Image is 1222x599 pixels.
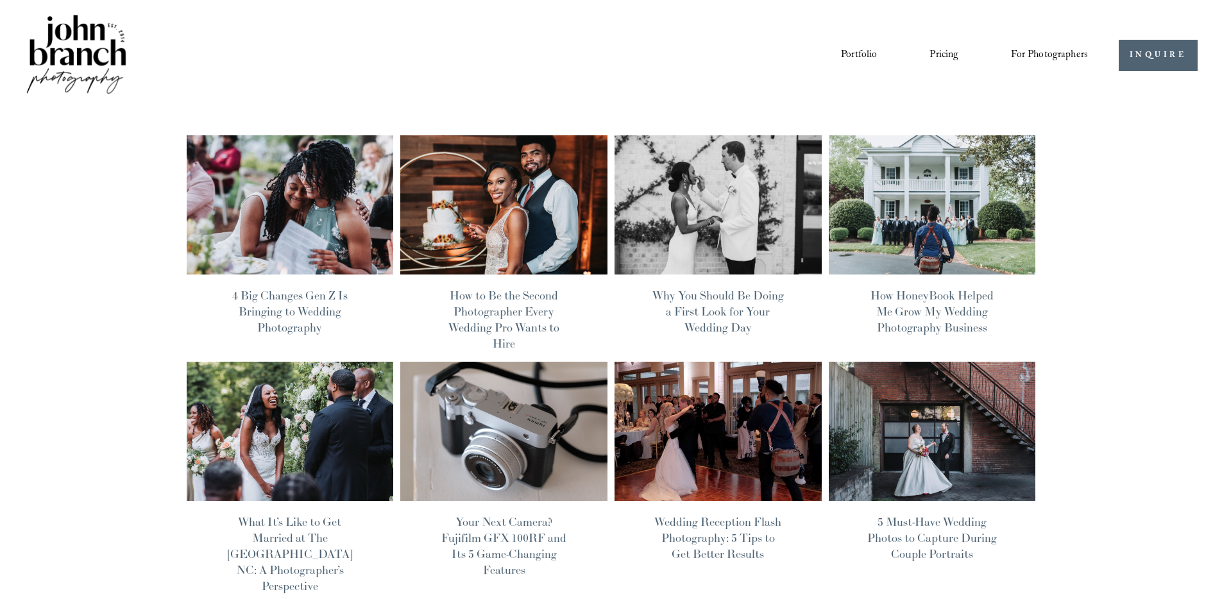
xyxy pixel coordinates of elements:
[1011,44,1088,66] a: folder dropdown
[441,514,566,578] a: Your Next Camera? Fujifilm GFX 100RF and Its 5 Game-Changing Features
[1011,46,1088,65] span: For Photographers
[448,288,559,351] a: How to Be the Second Photographer Every Wedding Pro Wants to Hire
[613,361,822,501] img: Wedding Reception Flash Photography: 5 Tips to Get Better Results
[232,288,348,335] a: 4 Big Changes Gen Z Is Bringing to Wedding Photography
[867,514,997,561] a: 5 Must-Have Wedding Photos to Capture During Couple Portraits
[929,44,958,66] a: Pricing
[613,135,822,274] img: Why You Should Be Doing a First Look for Your Wedding Day
[827,361,1037,501] img: 5 Must-Have Wedding Photos to Capture During Couple Portraits
[400,361,609,501] img: Your Next Camera? Fujifilm GFX 100RF and Its 5 Game-Changing Features
[827,135,1037,274] img: How HoneyBook Helped Me Grow My Wedding Photography Business
[841,44,877,66] a: Portfolio
[228,514,352,594] a: What It’s Like to Get Married at The [GEOGRAPHIC_DATA] NC: A Photographer’s Perspective
[185,135,395,274] img: 4 Big Changes Gen Z Is Bringing to Wedding Photography
[652,288,784,335] a: Why You Should Be Doing a First Look for Your Wedding Day
[400,135,609,274] img: How to Be the Second Photographer Every Wedding Pro Wants to Hire
[24,12,128,99] img: John Branch IV Photography
[185,361,395,501] img: What It’s Like to Get Married at The Bradford NC: A Photographer’s Perspective
[654,514,781,561] a: Wedding Reception Flash Photography: 5 Tips to Get Better Results
[870,288,994,335] a: How HoneyBook Helped Me Grow My Wedding Photography Business
[1119,40,1198,71] a: INQUIRE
